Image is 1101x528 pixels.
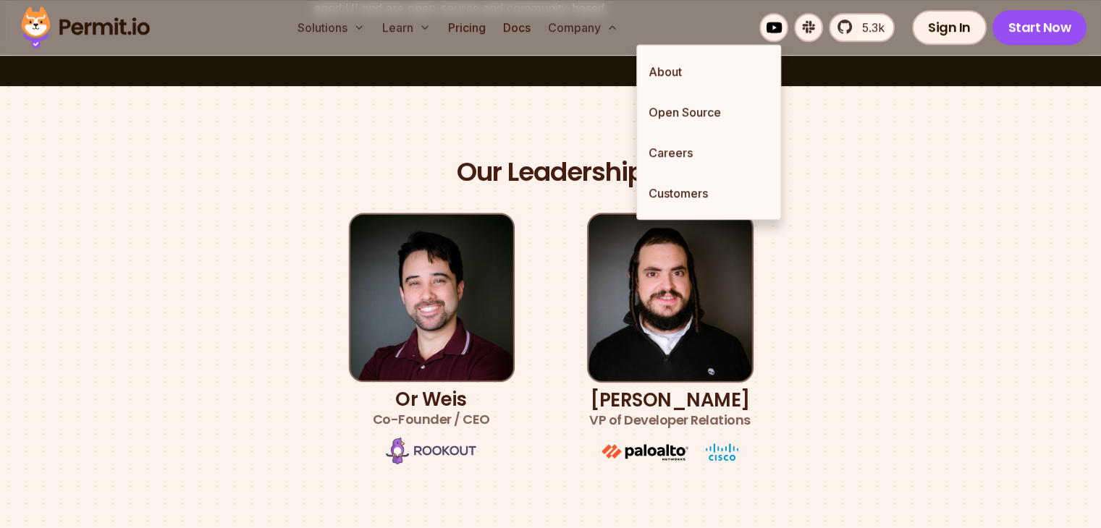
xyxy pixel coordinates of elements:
button: Learn [376,13,436,42]
a: Sign In [912,10,987,45]
img: Permit logo [14,3,156,52]
h3: [PERSON_NAME] [589,390,751,430]
img: Rookout [386,437,476,464]
span: Co-Founder / CEO [373,409,490,430]
span: 5.3k [853,19,885,36]
h2: Our Leadership [457,156,644,190]
a: 5.3k [829,13,895,42]
a: Docs [497,13,536,42]
img: Or Weis | Co-Founder / CEO [348,213,515,382]
img: paloalto [602,444,688,461]
img: Gabriel L. Manor | VP of Developer Relations, GTM [587,213,754,383]
button: Solutions [292,13,371,42]
a: Start Now [992,10,1087,45]
img: cisco [706,443,738,461]
a: About [637,51,780,92]
a: Careers [637,132,780,173]
a: Pricing [442,13,492,42]
button: Company [542,13,624,42]
a: Customers [637,173,780,213]
h3: Or Weis [373,389,490,430]
a: Open Source [637,92,780,132]
span: VP of Developer Relations [589,410,751,430]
